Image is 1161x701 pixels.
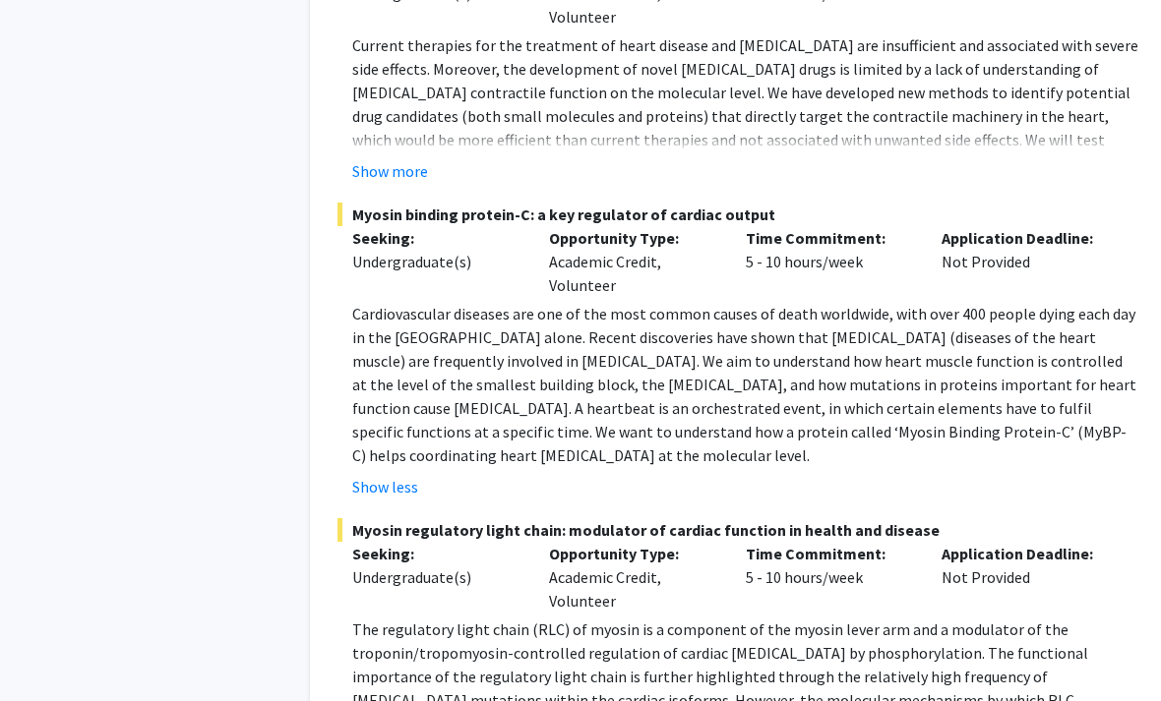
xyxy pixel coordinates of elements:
span: Myosin binding protein-C: a key regulator of cardiac output [337,203,1138,226]
p: Application Deadline: [942,542,1109,565]
p: Time Commitment: [746,542,913,565]
div: 5 - 10 hours/week [731,542,928,613]
p: Time Commitment: [746,226,913,250]
div: 5 - 10 hours/week [731,226,928,297]
div: Not Provided [927,226,1124,297]
p: Seeking: [352,542,519,565]
p: Application Deadline: [942,226,1109,250]
span: Current therapies for the treatment of heart disease and [MEDICAL_DATA] are insufficient and asso... [352,35,1138,220]
div: Not Provided [927,542,1124,613]
div: Undergraduate(s) [352,565,519,589]
button: Show less [352,475,418,498]
p: Seeking: [352,226,519,250]
p: Opportunity Type: [549,226,716,250]
div: Academic Credit, Volunteer [534,226,731,297]
button: Show more [352,159,428,183]
div: Undergraduate(s) [352,250,519,273]
span: Myosin regulatory light chain: modulator of cardiac function in health and disease [337,518,1138,542]
iframe: Chat [15,613,84,686]
p: Opportunity Type: [549,542,716,565]
span: Cardiovascular diseases are one of the most common causes of death worldwide, with over 400 peopl... [352,304,1136,465]
div: Academic Credit, Volunteer [534,542,731,613]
